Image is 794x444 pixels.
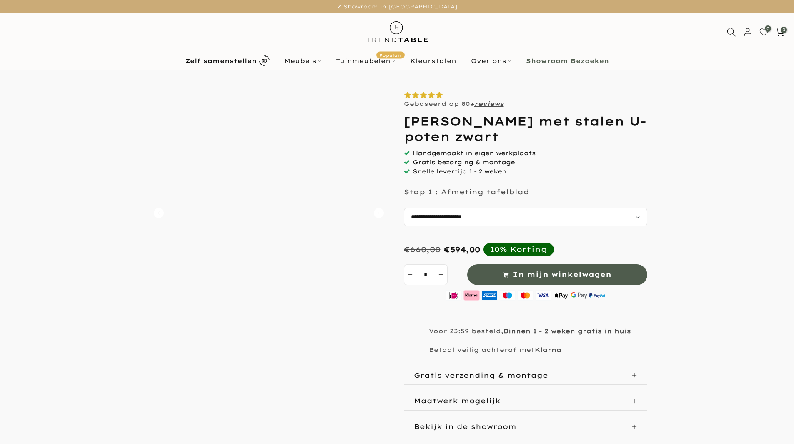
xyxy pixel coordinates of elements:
[277,56,328,66] a: Meubels
[185,58,257,64] b: Zelf samenstellen
[1,401,43,443] iframe: toggle-frame
[413,149,536,157] span: Handgemaakt in eigen werkplaats
[490,245,547,254] div: 10% Korting
[429,346,561,354] p: Betaal veilig achteraf met
[526,58,609,64] b: Showroom Bezoeken
[429,327,631,335] p: Voor 23:59 besteld,
[404,100,504,108] p: Gebaseerd op 80
[781,27,787,33] span: 0
[361,13,433,50] img: trend-table
[765,25,771,32] span: 0
[463,56,518,66] a: Over ons
[178,53,277,68] a: Zelf samenstellen
[503,327,631,335] strong: Binnen 1 - 2 weken gratis in huis
[518,56,616,66] a: Showroom Bezoeken
[328,56,403,66] a: TuinmeubelenPopulair
[404,188,529,196] p: Stap 1 : Afmeting tafelblad
[470,100,474,108] strong: +
[147,338,194,385] img: Douglas bartafel met stalen U-poten zwart
[444,245,480,254] div: €594,00
[414,371,548,379] p: Gratis verzending & montage
[513,268,611,281] span: In mijn winkelwagen
[474,100,504,108] a: reviews
[416,264,435,285] input: Quantity
[414,396,501,405] p: Maatwerk mogelijk
[404,245,441,254] div: €660,00
[404,114,647,144] h1: [PERSON_NAME] met stalen U-poten zwart
[343,338,391,385] img: Douglas bartafel met stalen U-poten zwart gepoedercoat
[245,338,292,385] img: Douglas bartafel met stalen U-poten zwart
[404,264,416,285] button: decrement
[535,346,561,354] strong: Klarna
[403,56,463,66] a: Kleurstalen
[435,264,448,285] button: increment
[147,91,391,335] img: Douglas bartafel met stalen U-poten zwart
[414,422,516,431] p: Bekijk in de showroom
[376,51,405,58] span: Populair
[467,264,647,285] button: In mijn winkelwagen
[154,208,164,218] button: Carousel Back Arrow
[294,338,341,385] img: Douglas bartafel met stalen U-poten zwart
[374,208,384,218] button: Carousel Next Arrow
[404,208,647,226] select: autocomplete="off"
[413,168,506,175] span: Snelle levertijd 1 - 2 weken
[196,338,243,385] img: Douglas bartafel met stalen U-poten zwart
[775,28,784,37] a: 0
[413,158,515,166] span: Gratis bezorging & montage
[759,28,769,37] a: 0
[10,2,784,11] p: ✔ Showroom in [GEOGRAPHIC_DATA]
